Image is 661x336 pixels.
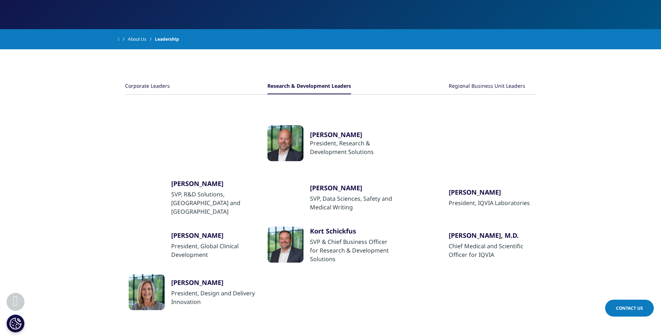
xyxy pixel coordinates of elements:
div: ​[PERSON_NAME] [171,278,255,287]
div: [PERSON_NAME] [171,231,255,240]
a: [PERSON_NAME] [310,130,394,139]
a: [PERSON_NAME] [310,183,394,194]
div: Kort Schickfus [310,227,394,235]
div: President, Research & Development Solutions [310,139,394,156]
span: Contact Us [616,305,643,311]
div: [PERSON_NAME], M.D. [449,231,532,240]
div: [PERSON_NAME] [171,179,255,188]
a: Contact Us [605,300,654,317]
div: SVP, R&D Solutions, [GEOGRAPHIC_DATA] and [GEOGRAPHIC_DATA] [171,190,255,216]
a: ​[PERSON_NAME] [171,278,255,289]
a: About Us [128,33,155,46]
button: Research & Development Leaders [267,79,351,94]
div: President, Global Clinical Development [171,242,255,259]
a: [PERSON_NAME], M.D. [449,231,532,242]
button: Cookies Settings [6,314,25,332]
a: [PERSON_NAME] [171,231,255,242]
a: [PERSON_NAME] [171,179,255,190]
button: Corporate Leaders [125,79,170,94]
div: SVP, Data Sciences, Safety and Medical Writing [310,194,394,212]
button: Regional Business Unit Leaders [449,79,525,94]
div: SVP & Chief Business Officer for Research & Development Solutions [310,237,394,263]
a: [PERSON_NAME] [449,188,530,199]
a: Kort Schickfus [310,227,394,237]
div: President, Design and Delivery Innovation [171,289,255,306]
span: Leadership [155,33,179,46]
div: President, IQVIA Laboratories [449,199,530,207]
div: [PERSON_NAME] [449,188,530,196]
div: [PERSON_NAME] [310,183,394,192]
div: Chief Medical and Scientific Officer for IQVIA [449,242,532,259]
